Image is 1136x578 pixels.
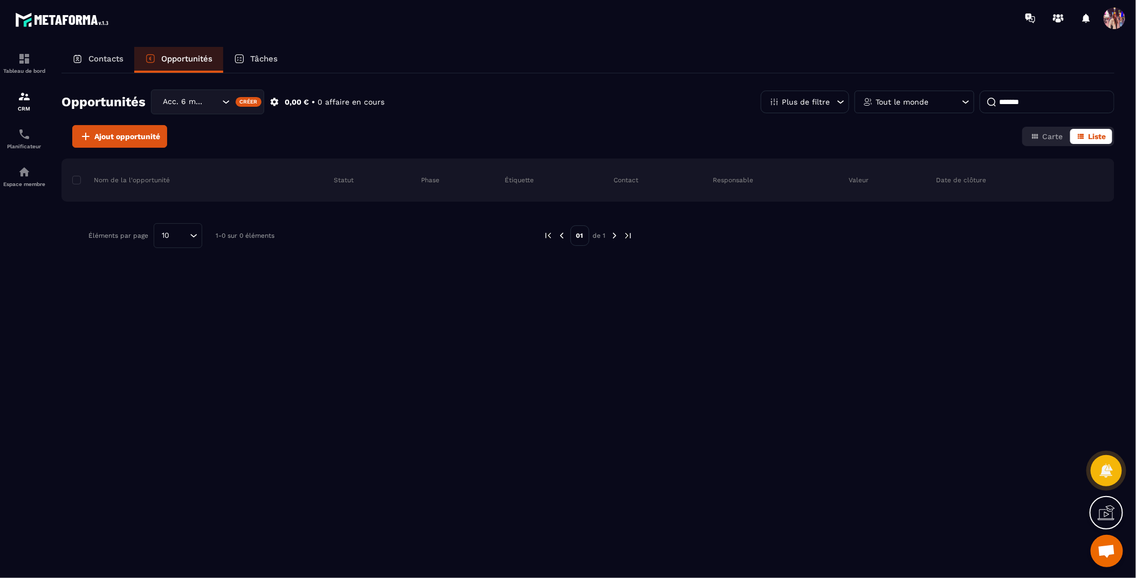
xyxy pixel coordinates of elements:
[250,54,278,64] p: Tâches
[88,54,123,64] p: Contacts
[3,68,46,74] p: Tableau de bord
[782,98,830,106] p: Plus de filtre
[937,176,987,184] p: Date de clôture
[285,97,309,107] p: 0,00 €
[216,232,274,239] p: 1-0 sur 0 éléments
[623,231,633,240] img: next
[334,176,354,184] p: Statut
[421,176,439,184] p: Phase
[318,97,384,107] p: 0 affaire en cours
[15,10,112,30] img: logo
[1042,132,1063,141] span: Carte
[72,176,170,184] p: Nom de la l'opportunité
[154,223,202,248] div: Search for option
[713,176,753,184] p: Responsable
[72,125,167,148] button: Ajout opportunité
[557,231,567,240] img: prev
[151,90,264,114] div: Search for option
[158,230,173,242] span: 10
[18,52,31,65] img: formation
[223,47,288,73] a: Tâches
[3,82,46,120] a: formationformationCRM
[3,44,46,82] a: formationformationTableau de bord
[614,176,638,184] p: Contact
[1088,132,1106,141] span: Liste
[3,106,46,112] p: CRM
[1024,129,1069,144] button: Carte
[3,157,46,195] a: automationsautomationsEspace membre
[3,143,46,149] p: Planificateur
[94,131,160,142] span: Ajout opportunité
[312,97,315,107] p: •
[505,176,534,184] p: Étiquette
[88,232,148,239] p: Éléments par page
[570,225,589,246] p: 01
[134,47,223,73] a: Opportunités
[610,231,619,240] img: next
[3,120,46,157] a: schedulerschedulerPlanificateur
[236,97,262,107] div: Créer
[173,230,187,242] input: Search for option
[849,176,869,184] p: Valeur
[161,96,209,108] span: Acc. 6 mois - 3 appels
[18,128,31,141] img: scheduler
[209,96,219,108] input: Search for option
[18,166,31,178] img: automations
[1070,129,1112,144] button: Liste
[61,47,134,73] a: Contacts
[593,231,606,240] p: de 1
[3,181,46,187] p: Espace membre
[1091,535,1123,567] div: Ouvrir le chat
[543,231,553,240] img: prev
[161,54,212,64] p: Opportunités
[18,90,31,103] img: formation
[876,98,928,106] p: Tout le monde
[61,91,146,113] h2: Opportunités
